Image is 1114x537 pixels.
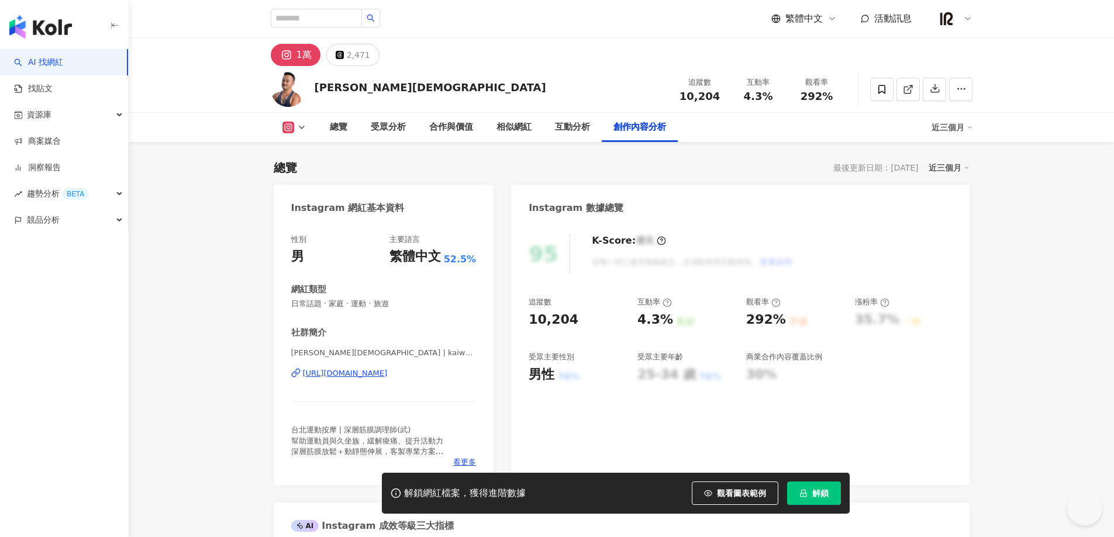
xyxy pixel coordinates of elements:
[315,80,546,95] div: [PERSON_NAME][DEMOGRAPHIC_DATA]
[291,519,454,532] div: Instagram 成效等級三大指標
[833,163,918,172] div: 最後更新日期：[DATE]
[291,248,304,266] div: 男
[874,13,912,24] span: 活動訊息
[746,297,781,307] div: 觀看率
[271,44,320,66] button: 1萬
[529,297,551,307] div: 追蹤數
[389,234,420,245] div: 主要語言
[14,83,53,95] a: 找貼文
[367,14,375,22] span: search
[14,190,22,198] span: rise
[812,489,829,498] span: 解鎖
[592,234,666,247] div: K-Score :
[27,207,60,233] span: 競品分析
[932,118,972,137] div: 近三個月
[529,352,574,362] div: 受眾主要性別
[14,57,63,68] a: searchAI 找網紅
[347,47,370,63] div: 2,471
[746,352,822,362] div: 商業合作內容覆蓋比例
[291,520,319,532] div: AI
[9,15,72,39] img: logo
[692,481,778,505] button: 觀看圖表範例
[291,202,405,214] div: Instagram 網紅基本資料
[444,253,477,266] span: 52.5%
[637,352,683,362] div: 受眾主要年齡
[529,311,578,329] div: 10,204
[736,77,781,88] div: 互動率
[529,202,623,214] div: Instagram 數據總覽
[291,299,477,309] span: 日常話題 · 家庭 · 運動 · 旅遊
[296,47,312,63] div: 1萬
[303,368,388,379] div: [URL][DOMAIN_NAME]
[801,91,833,102] span: 292%
[14,136,61,147] a: 商案媒合
[14,162,61,174] a: 洞察報告
[371,120,406,134] div: 受眾分析
[637,297,672,307] div: 互動率
[291,327,326,339] div: 社群簡介
[680,90,720,102] span: 10,204
[678,77,722,88] div: 追蹤數
[795,77,839,88] div: 觀看率
[274,160,297,176] div: 總覽
[271,72,306,107] img: KOL Avatar
[787,481,841,505] button: 解鎖
[529,366,554,384] div: 男性
[496,120,532,134] div: 相似網紅
[291,368,477,379] a: [URL][DOMAIN_NAME]
[291,348,477,358] span: [PERSON_NAME][DEMOGRAPHIC_DATA] | kaiwemshi
[404,487,526,500] div: 解鎖網紅檔案，獲得進階數據
[936,8,958,30] img: IR%20logo_%E9%BB%91.png
[453,457,476,467] span: 看更多
[717,489,766,498] span: 觀看圖表範例
[62,188,89,200] div: BETA
[744,91,773,102] span: 4.3%
[330,120,347,134] div: 總覽
[326,44,380,66] button: 2,471
[291,425,453,466] span: 台北運動按摩 | 深層筋膜調理師(武) 幫助運動員與久坐族，緩解痠痛、提升活動力 深層筋膜放鬆＋動靜態伸展，客製專業方案 TWTA/ISCA認證，500+見證｜立即預約體驗！
[291,283,326,296] div: 網紅類型
[389,248,441,266] div: 繁體中文
[855,297,889,307] div: 漲粉率
[27,181,89,207] span: 趨勢分析
[555,120,590,134] div: 互動分析
[637,311,673,329] div: 4.3%
[613,120,666,134] div: 創作內容分析
[429,120,473,134] div: 合作與價值
[799,489,808,497] span: lock
[746,311,786,329] div: 292%
[785,12,823,25] span: 繁體中文
[27,102,51,128] span: 資源庫
[929,160,970,175] div: 近三個月
[291,234,306,245] div: 性別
